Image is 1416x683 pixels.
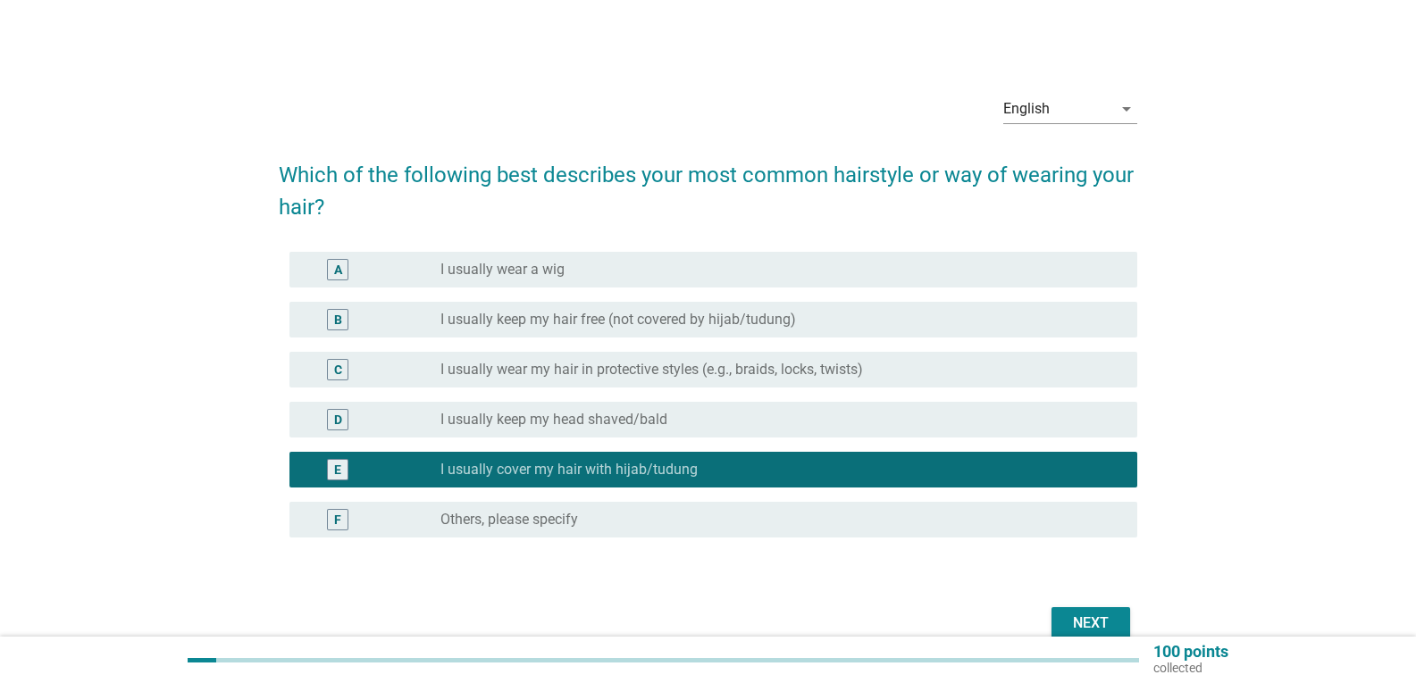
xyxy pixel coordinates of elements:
[334,461,341,479] div: E
[279,141,1137,223] h2: Which of the following best describes your most common hairstyle or way of wearing your hair?
[440,361,863,379] label: I usually wear my hair in protective styles (e.g., braids, locks, twists)
[440,511,578,529] label: Others, please specify
[1052,607,1130,639] button: Next
[334,261,342,279] div: A
[1003,101,1050,117] div: English
[440,461,698,479] label: I usually cover my hair with hijab/tudung
[440,261,565,279] label: I usually wear a wig
[440,411,667,429] label: I usually keep my head shaved/bald
[1153,644,1228,660] p: 100 points
[334,411,342,429] div: D
[440,311,796,329] label: I usually keep my hair free (not covered by hijab/tudung)
[1153,660,1228,676] p: collected
[334,511,341,529] div: F
[334,361,342,379] div: C
[334,311,342,329] div: B
[1066,612,1116,634] div: Next
[1116,98,1137,120] i: arrow_drop_down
